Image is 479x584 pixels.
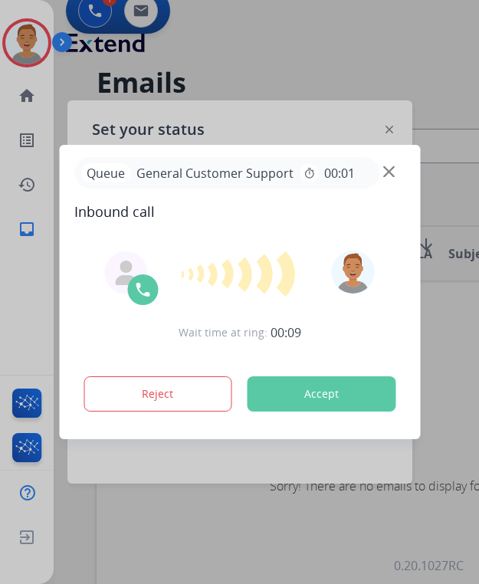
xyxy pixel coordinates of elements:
[383,166,395,178] img: close-button
[74,201,405,222] span: Inbound call
[84,376,232,412] button: Reject
[303,167,315,179] mat-icon: timer
[247,376,395,412] button: Accept
[271,323,301,342] span: 00:09
[133,281,152,299] img: call-icon
[130,164,300,182] span: General Customer Support
[80,163,130,182] p: Queue
[332,251,375,294] img: avatar
[179,325,267,340] span: Wait time at ring:
[324,164,355,182] span: 00:01
[113,261,138,285] img: agent-avatar
[394,556,464,575] p: 0.20.1027RC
